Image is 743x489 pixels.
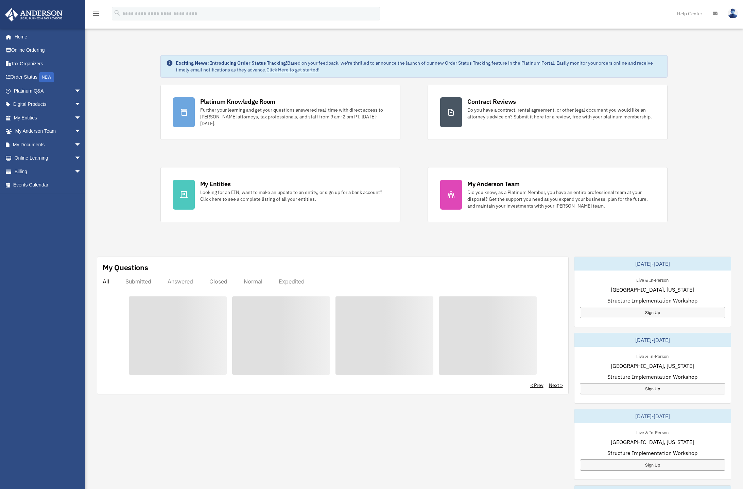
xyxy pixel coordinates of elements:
a: My Documentsarrow_drop_down [5,138,91,151]
span: [GEOGRAPHIC_DATA], [US_STATE] [611,362,694,370]
a: Online Learningarrow_drop_down [5,151,91,165]
a: Click Here to get started! [266,67,319,73]
div: NEW [39,72,54,82]
div: Based on your feedback, we're thrilled to announce the launch of our new Order Status Tracking fe... [176,60,662,73]
div: My Entities [200,180,231,188]
a: Home [5,30,88,44]
span: arrow_drop_down [74,125,88,138]
a: < Prev [530,382,543,389]
a: Sign Up [580,307,726,318]
a: My Anderson Teamarrow_drop_down [5,125,91,138]
div: Do you have a contract, rental agreement, or other legal document you would like an attorney's ad... [467,107,655,120]
img: User Pic [728,9,738,18]
div: [DATE]-[DATE] [574,333,731,347]
span: arrow_drop_down [74,111,88,125]
span: Structure Implementation Workshop [607,449,697,457]
div: Live & In-Person [631,352,674,359]
a: menu [92,12,100,18]
a: My Anderson Team Did you know, as a Platinum Member, you have an entire professional team at your... [428,167,668,222]
span: Structure Implementation Workshop [607,373,697,381]
div: Answered [168,278,193,285]
div: [DATE]-[DATE] [574,257,731,271]
div: Contract Reviews [467,97,516,106]
img: Anderson Advisors Platinum Portal [3,8,65,21]
div: Looking for an EIN, want to make an update to an entity, or sign up for a bank account? Click her... [200,189,388,202]
div: Live & In-Person [631,428,674,436]
a: Digital Productsarrow_drop_down [5,98,91,111]
div: My Questions [103,262,148,273]
a: Online Ordering [5,44,91,57]
div: Expedited [279,278,305,285]
span: Structure Implementation Workshop [607,296,697,305]
a: Platinum Q&Aarrow_drop_down [5,84,91,98]
a: Order StatusNEW [5,70,91,84]
a: Sign Up [580,383,726,394]
span: [GEOGRAPHIC_DATA], [US_STATE] [611,438,694,446]
div: Normal [244,278,262,285]
a: Next > [549,382,563,389]
div: Live & In-Person [631,276,674,283]
span: arrow_drop_down [74,151,88,165]
div: Submitted [125,278,151,285]
a: Sign Up [580,459,726,471]
a: Tax Organizers [5,57,91,70]
div: Did you know, as a Platinum Member, you have an entire professional team at your disposal? Get th... [467,189,655,209]
div: My Anderson Team [467,180,520,188]
i: search [114,9,121,17]
span: arrow_drop_down [74,138,88,152]
i: menu [92,10,100,18]
a: My Entities Looking for an EIN, want to make an update to an entity, or sign up for a bank accoun... [160,167,400,222]
div: Closed [209,278,227,285]
a: Events Calendar [5,178,91,192]
div: Further your learning and get your questions answered real-time with direct access to [PERSON_NAM... [200,107,388,127]
div: All [103,278,109,285]
strong: Exciting News: Introducing Order Status Tracking! [176,60,287,66]
span: arrow_drop_down [74,84,88,98]
div: [DATE]-[DATE] [574,409,731,423]
span: arrow_drop_down [74,98,88,112]
a: Billingarrow_drop_down [5,165,91,178]
a: Platinum Knowledge Room Further your learning and get your questions answered real-time with dire... [160,85,400,140]
span: arrow_drop_down [74,165,88,179]
span: [GEOGRAPHIC_DATA], [US_STATE] [611,286,694,294]
a: My Entitiesarrow_drop_down [5,111,91,125]
a: Contract Reviews Do you have a contract, rental agreement, or other legal document you would like... [428,85,668,140]
div: Platinum Knowledge Room [200,97,276,106]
